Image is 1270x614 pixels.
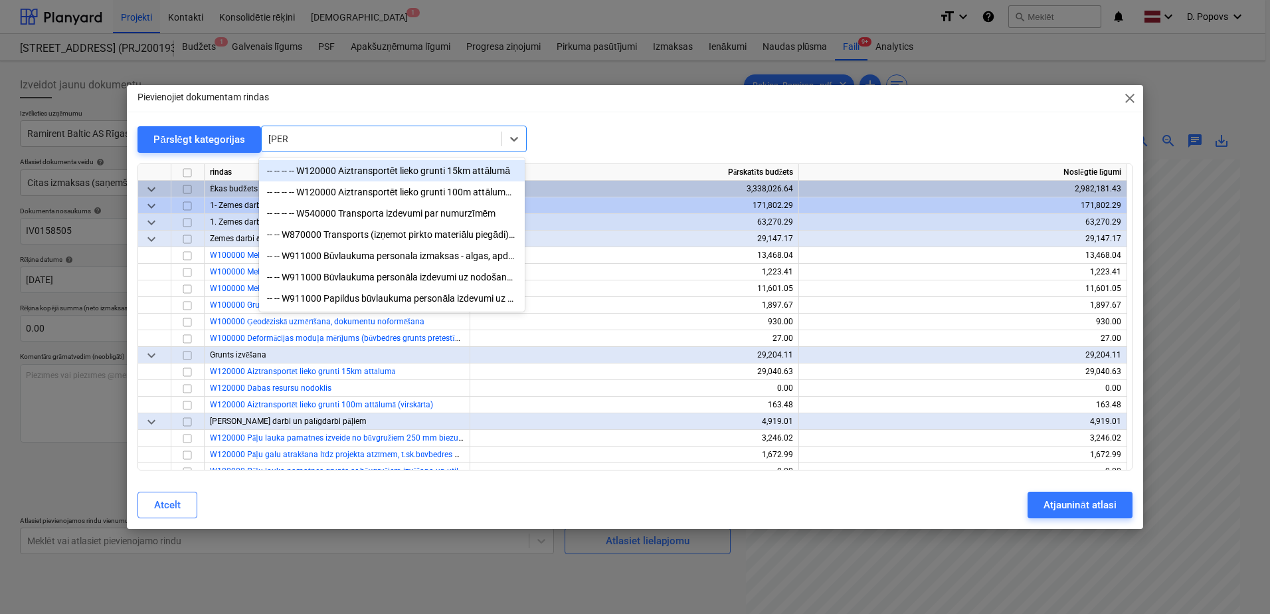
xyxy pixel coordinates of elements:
[210,367,395,376] a: W120000 Aiztransportēt lieko grunti 15km attālumā
[799,164,1127,181] div: Noslēgtie līgumi
[210,334,467,343] a: W100000 Deformācijas moduļa mērījums (būvbedres grunts pretestība)
[137,90,269,104] p: Pievienojiet dokumentam rindas
[259,245,525,266] div: -- -- W911000 Būvlaukuma personala izmaksas - algas, apdrošināšana, transports, mob.sakari, serti...
[476,363,793,380] div: 29,040.63
[476,197,793,214] div: 171,802.29
[143,215,159,231] span: keyboard_arrow_down
[210,251,480,260] a: W100000 Mehanizēta būvbedres rakšana līdz 400mm virs projekta atzīmes
[259,224,525,245] div: -- -- W870000 Transports (izņemot pirkto materiālu piegādi), citu iekārtu noma (piemeram: ūdens a...
[804,330,1121,347] div: 27.00
[210,450,626,459] a: W120000 Pāļu galu atrakšana līdz projekta atzīmēm, t.sk.būvbedres apakšas planēšana, pielīdzināša...
[804,214,1121,231] div: 63,270.29
[804,297,1121,314] div: 1,897.67
[143,414,159,430] span: keyboard_arrow_down
[476,264,793,280] div: 1,223.41
[210,217,279,227] span: 1. Zemes darbi ēkai
[476,181,793,197] div: 3,338,026.64
[476,247,793,264] div: 13,468.04
[476,214,793,231] div: 63,270.29
[476,397,793,413] div: 163.48
[1043,496,1116,514] div: Atjaunināt atlasi
[804,314,1121,330] div: 930.00
[210,317,424,326] a: W100000 Ģeodēziskā uzmērīšana, dokumentu noformēšana
[804,363,1121,380] div: 29,040.63
[804,347,1121,363] div: 29,204.11
[259,245,525,266] div: -- -- W911000 Būvlaukuma personala izmaksas - algas, apdrošināšana, transports, mob.[PERSON_NAME]...
[210,234,270,243] span: Zemes darbi ēkai
[804,447,1121,463] div: 1,672.99
[210,300,727,310] a: W100000 Grunts blietēšana pa kārtām ar mehanizētām rokas blietēm pēc betonēšanas un hidroizolācij...
[804,181,1121,197] div: 2,982,181.43
[210,267,691,276] a: W100000 Mehanizēta būvbedres aizbēršana ar esošo grunti, pēc betonēšanas un hidroizolācijas darbu...
[804,413,1121,430] div: 4,919.01
[476,280,793,297] div: 11,601.05
[259,181,525,203] div: -- -- -- -- W120000 Aiztransportēt lieko grunti 100m attālumā (virskārta)
[210,417,367,426] span: Zemes darbi un palīgdarbi pāļiem
[210,350,266,359] span: Grunts izvēšana
[1028,492,1132,518] button: Atjaunināt atlasi
[476,413,793,430] div: 4,919.01
[476,430,793,447] div: 3,246.02
[804,280,1121,297] div: 11,601.05
[476,231,793,247] div: 29,147.17
[476,463,793,480] div: 0.00
[210,184,258,193] span: Ēkas budžets
[153,131,245,148] div: Pārslēgt kategorijas
[143,181,159,197] span: keyboard_arrow_down
[154,496,181,514] div: Atcelt
[804,380,1121,397] div: 0.00
[210,433,469,443] a: W120000 Pāļu lauka pamatnes izveide no būvgružiem 250 mm biezumā
[476,314,793,330] div: 930.00
[137,126,261,153] button: Pārslēgt kategorijas
[476,447,793,463] div: 1,672.99
[143,198,159,214] span: keyboard_arrow_down
[259,160,525,181] div: -- -- -- -- W120000 Aiztransportēt lieko grunti 15km attālumā
[804,463,1121,480] div: 0.00
[476,347,793,363] div: 29,204.11
[1204,550,1270,614] iframe: Chat Widget
[259,266,525,288] div: -- -- W911000 Būvlaukuma personāla izdevumi uz nodošanu. Būvlaukuma personala izmaksas - algas, a...
[210,466,480,476] a: W120000 Pāļu lauka pamatnes grunts ar būvgružiem izvēšana un utilizācija
[1122,90,1138,106] span: close
[476,330,793,347] div: 27.00
[804,264,1121,280] div: 1,223.41
[470,164,799,181] div: Pārskatīts budžets
[804,430,1121,447] div: 3,246.02
[804,231,1121,247] div: 29,147.17
[137,492,197,518] button: Atcelt
[210,383,331,393] a: W120000 Dabas resursu nodoklis
[205,164,470,181] div: rindas
[143,231,159,247] span: keyboard_arrow_down
[210,284,704,293] a: W100000 Mehanizēta būvbedres aizbēršana ar tīro smilti (30%), pēc betonēšanas un hidroizolācijas ...
[143,348,159,363] span: keyboard_arrow_down
[259,288,525,309] div: -- -- W911000 Papildus būvlaukuma personāla izdevumi uz nodošanu klientiem. Būvlaukuma personala ...
[259,203,525,224] div: -- -- -- -- W540000 Transporta izdevumi par numurzīmēm
[476,297,793,314] div: 1,897.67
[210,400,433,409] a: W120000 Aiztransportēt lieko grunti 100m attālumā (virskārta)
[804,397,1121,413] div: 163.48
[210,201,313,210] span: 1- Zemes darbi un pamatnes
[804,247,1121,264] div: 13,468.04
[476,380,793,397] div: 0.00
[804,197,1121,214] div: 171,802.29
